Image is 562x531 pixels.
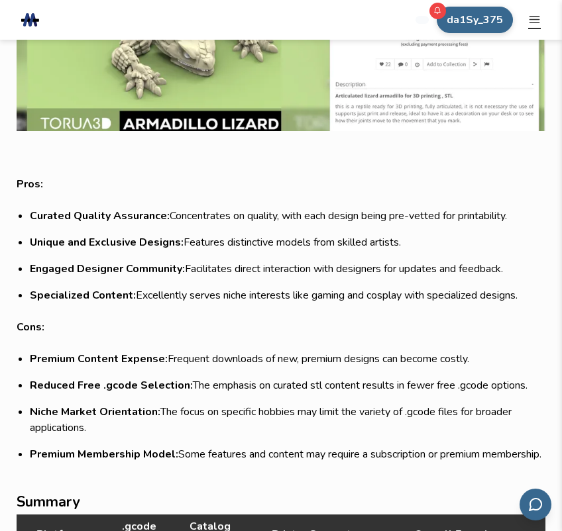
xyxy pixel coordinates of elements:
button: Send feedback via email [520,489,551,520]
li: Concentrates on quality, with each design being pre-vetted for printability. [30,208,545,224]
strong: Reduced Free .gcode Selection: [30,378,193,393]
h3: Summary [17,491,545,514]
strong: Curated Quality Assurance: [30,209,170,223]
strong: Premium Content Expense: [30,352,168,366]
li: Some features and content may require a subscription or premium membership. [30,446,545,462]
strong: Niche Market Orientation: [30,405,160,419]
strong: Specialized Content: [30,288,136,303]
li: The focus on specific hobbies may limit the variety of .gcode files for broader applications. [30,404,545,436]
li: Frequent downloads of new, premium designs can become costly. [30,351,545,367]
strong: Cons: [17,320,44,334]
li: Features distinctive models from skilled artists. [30,234,545,250]
li: Facilitates direct interaction with designers for updates and feedback. [30,261,545,277]
li: The emphasis on curated stl content results in fewer free .gcode options. [30,377,545,393]
strong: Engaged Designer Community: [30,262,185,276]
strong: Unique and Exclusive Designs: [30,235,184,250]
button: mobile navigation menu [528,13,541,26]
strong: Premium Membership Model: [30,447,178,461]
li: Excellently serves niche interests like gaming and cosplay with specialized designs. [30,287,545,303]
strong: Pros: [17,177,43,191]
button: da1Sy_375 [437,7,513,33]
